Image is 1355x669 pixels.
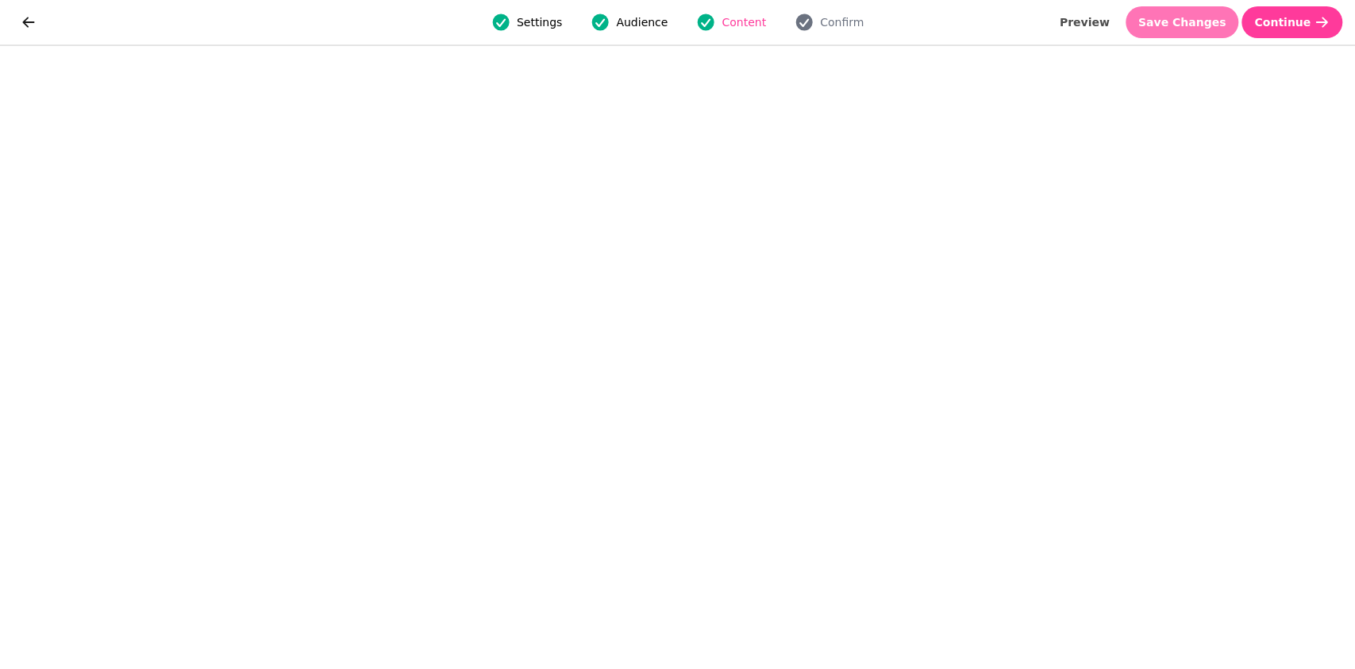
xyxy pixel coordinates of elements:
span: Audience [616,14,668,30]
span: Continue [1254,17,1311,28]
button: go back [13,6,44,38]
button: Continue [1241,6,1342,38]
span: Content [722,14,766,30]
span: Preview [1060,17,1110,28]
span: Settings [517,14,562,30]
button: Preview [1047,6,1122,38]
button: Save Changes [1126,6,1239,38]
span: Save Changes [1138,17,1226,28]
span: Confirm [820,14,864,30]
